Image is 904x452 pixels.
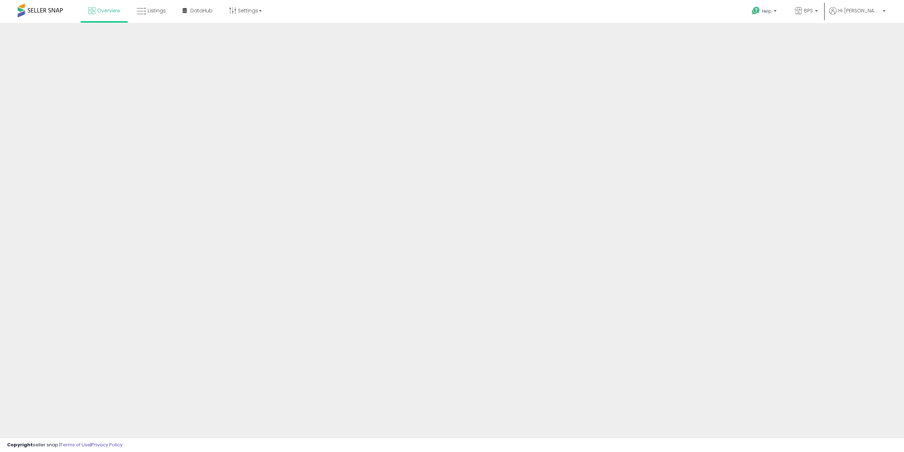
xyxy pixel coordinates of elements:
[97,7,120,14] span: Overview
[746,1,784,23] a: Help
[751,6,760,15] i: Get Help
[148,7,166,14] span: Listings
[838,7,881,14] span: Hi [PERSON_NAME]
[829,7,886,23] a: Hi [PERSON_NAME]
[190,7,213,14] span: DataHub
[804,7,813,14] span: BPS
[762,8,772,14] span: Help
